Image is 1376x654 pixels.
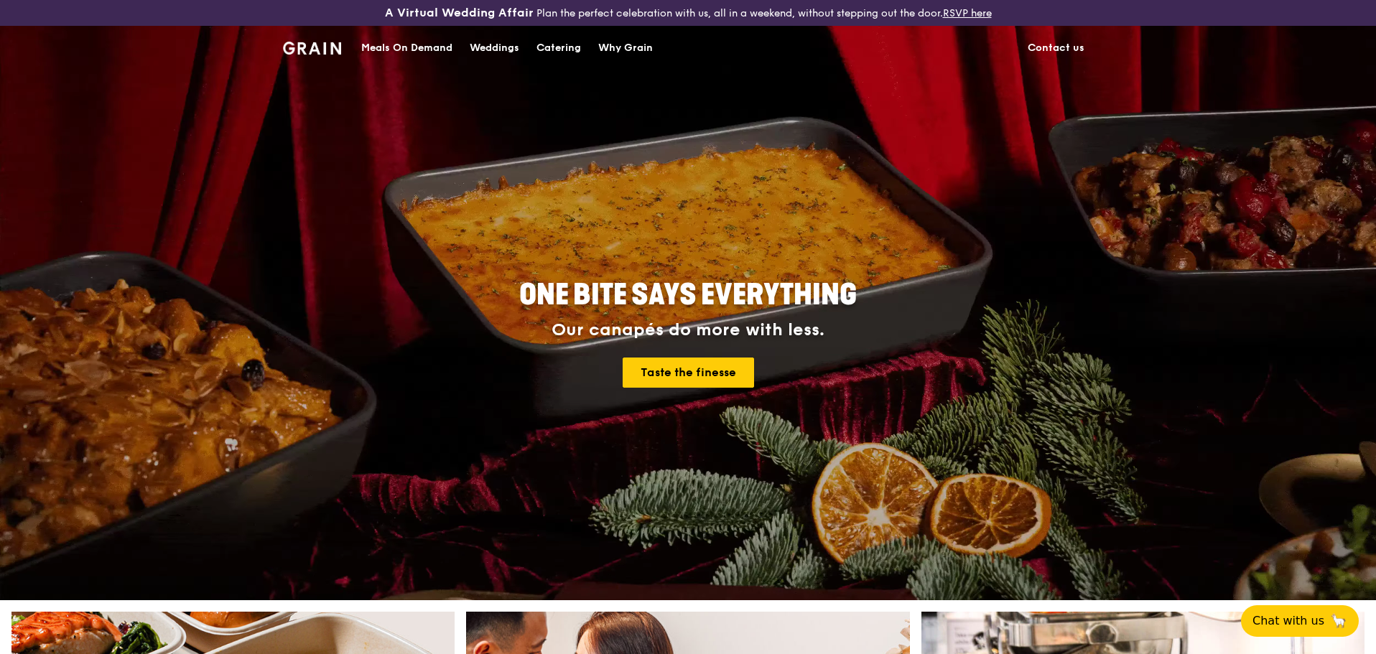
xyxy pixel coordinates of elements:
div: Meals On Demand [361,27,452,70]
div: Our canapés do more with less. [429,320,947,340]
div: Weddings [470,27,519,70]
div: Plan the perfect celebration with us, all in a weekend, without stepping out the door. [274,6,1102,20]
h3: A Virtual Wedding Affair [385,6,534,20]
a: GrainGrain [283,25,341,68]
a: Why Grain [590,27,661,70]
a: Weddings [461,27,528,70]
div: Why Grain [598,27,653,70]
span: 🦙 [1330,612,1347,630]
img: Grain [283,42,341,55]
a: Taste the finesse [623,358,754,388]
button: Chat with us🦙 [1241,605,1359,637]
a: Contact us [1019,27,1093,70]
a: Catering [528,27,590,70]
span: ONE BITE SAYS EVERYTHING [519,278,857,312]
a: RSVP here [943,7,992,19]
div: Catering [536,27,581,70]
span: Chat with us [1252,612,1324,630]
